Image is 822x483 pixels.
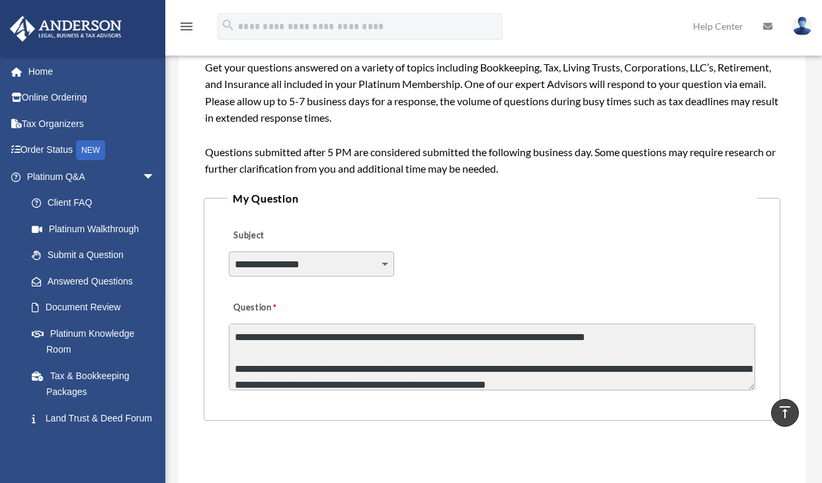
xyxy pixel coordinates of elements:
[229,227,354,245] label: Subject
[76,140,105,160] div: NEW
[19,431,175,458] a: Portal Feedback
[19,190,175,216] a: Client FAQ
[179,19,194,34] i: menu
[19,320,175,363] a: Platinum Knowledge Room
[229,299,331,318] label: Question
[19,216,175,242] a: Platinum Walkthrough
[142,163,169,191] span: arrow_drop_down
[19,242,169,269] a: Submit a Question
[777,404,793,420] i: vertical_align_top
[19,405,175,431] a: Land Trust & Deed Forum
[9,163,175,190] a: Platinum Q&Aarrow_drop_down
[6,16,126,42] img: Anderson Advisors Platinum Portal
[9,85,175,111] a: Online Ordering
[221,18,235,32] i: search
[19,363,175,405] a: Tax & Bookkeeping Packages
[179,23,194,34] a: menu
[771,399,799,427] a: vertical_align_top
[9,137,175,164] a: Order StatusNEW
[9,58,175,85] a: Home
[19,294,175,321] a: Document Review
[9,110,175,137] a: Tax Organizers
[19,268,175,294] a: Answered Questions
[792,17,812,36] img: User Pic
[227,189,757,208] legend: My Question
